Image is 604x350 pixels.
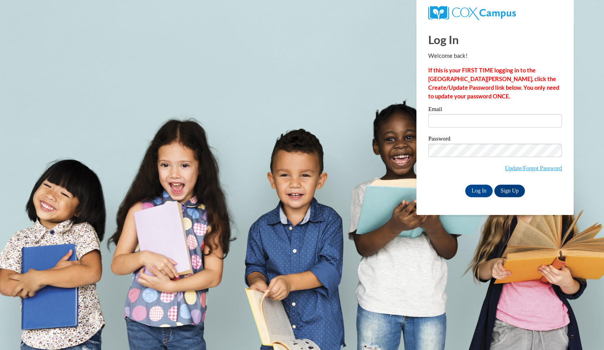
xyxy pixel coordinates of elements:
[505,165,562,171] a: Update/Forgot Password
[428,67,559,100] strong: If this is your FIRST TIME logging in to the [GEOGRAPHIC_DATA][PERSON_NAME], click the Create/Upd...
[428,136,562,144] label: Password
[428,31,562,48] h1: Log In
[428,9,516,16] a: COX Campus
[428,6,516,20] img: COX Campus
[465,185,493,197] input: Log In
[428,106,562,114] label: Email
[428,52,562,60] p: Welcome back!
[494,185,525,197] a: Sign Up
